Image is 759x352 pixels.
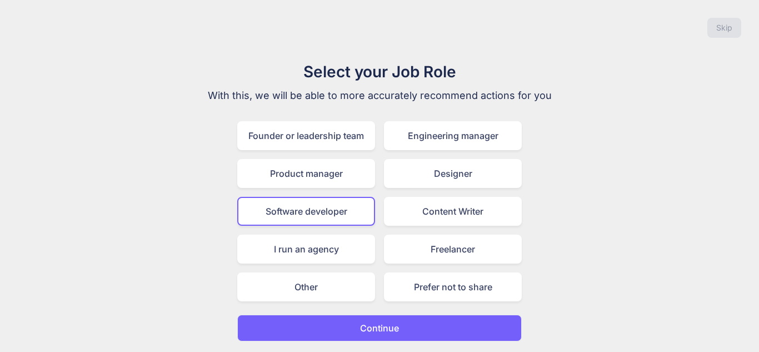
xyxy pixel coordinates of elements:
div: Engineering manager [384,121,522,150]
div: Other [237,272,375,301]
div: Content Writer [384,197,522,226]
div: Prefer not to share [384,272,522,301]
p: Continue [360,321,399,335]
button: Skip [707,18,741,38]
div: Designer [384,159,522,188]
p: With this, we will be able to more accurately recommend actions for you [193,88,566,103]
div: I run an agency [237,235,375,264]
h1: Select your Job Role [193,60,566,83]
div: Product manager [237,159,375,188]
button: Continue [237,315,522,341]
div: Software developer [237,197,375,226]
div: Founder or leadership team [237,121,375,150]
div: Freelancer [384,235,522,264]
